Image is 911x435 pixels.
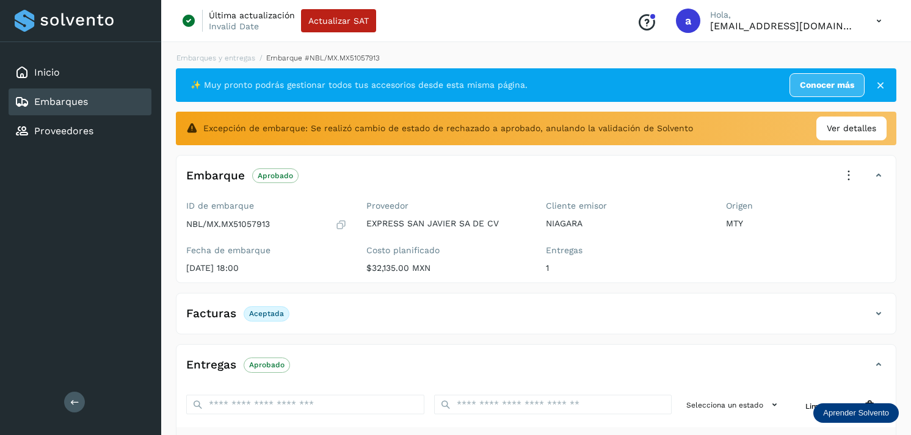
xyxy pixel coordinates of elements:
[176,303,896,334] div: FacturasAceptada
[710,10,857,20] p: Hola,
[186,201,347,211] label: ID de embarque
[546,245,706,256] label: Entregas
[209,21,259,32] p: Invalid Date
[186,263,347,273] p: [DATE] 18:00
[209,10,295,21] p: Última actualización
[710,20,857,32] p: alejperez@niagarawater.com
[176,52,896,63] nav: breadcrumb
[546,263,706,273] p: 1
[249,361,285,369] p: Aprobado
[813,403,899,423] div: Aprender Solvento
[805,401,856,412] span: Limpiar filtros
[9,118,151,145] div: Proveedores
[796,395,886,417] button: Limpiar filtros
[191,79,528,92] span: ✨ Muy pronto podrás gestionar todos tus accesorios desde esta misma página.
[726,218,887,229] p: MTY
[176,54,255,62] a: Embarques y entregas
[258,171,293,180] p: Aprobado
[546,201,706,211] label: Cliente emisor
[789,73,865,97] a: Conocer más
[366,201,527,211] label: Proveedor
[9,59,151,86] div: Inicio
[186,219,270,229] p: NBL/MX.MX51057913
[186,245,347,256] label: Fecha de embarque
[823,408,889,418] p: Aprender Solvento
[827,122,876,135] span: Ver detalles
[176,165,896,196] div: EmbarqueAprobado
[186,358,236,372] h4: Entregas
[546,218,706,229] p: NIAGARA
[34,67,60,78] a: Inicio
[34,96,88,107] a: Embarques
[308,16,369,25] span: Actualizar SAT
[249,309,284,318] p: Aceptada
[266,54,380,62] span: Embarque #NBL/MX.MX51057913
[726,201,887,211] label: Origen
[203,122,693,135] span: Excepción de embarque: Se realizó cambio de estado de rechazado a aprobado, anulando la validació...
[681,395,786,415] button: Selecciona un estado
[186,169,245,183] h4: Embarque
[301,9,376,32] button: Actualizar SAT
[9,88,151,115] div: Embarques
[366,245,527,256] label: Costo planificado
[186,307,236,321] h4: Facturas
[366,218,527,229] p: EXPRESS SAN JAVIER SA DE CV
[34,125,93,137] a: Proveedores
[176,354,896,385] div: EntregasAprobado
[366,263,527,273] p: $32,135.00 MXN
